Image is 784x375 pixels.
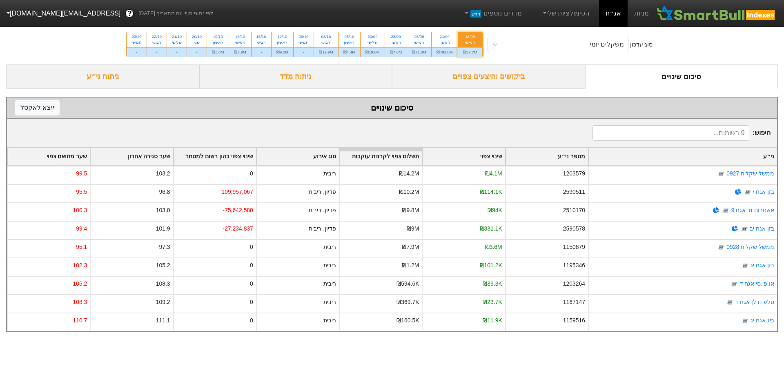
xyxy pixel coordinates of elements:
[256,40,266,45] div: רביעי
[250,261,253,270] div: 0
[250,243,253,251] div: 0
[156,206,170,215] div: 103.0
[483,280,502,288] div: ₪39.3K
[172,34,182,40] div: 21/10
[152,34,162,40] div: 22/10
[563,169,585,178] div: 1203579
[159,243,170,251] div: 97.3
[323,280,336,288] div: ריבית
[8,148,90,165] div: Toggle SortBy
[365,40,380,45] div: שלישי
[73,206,87,215] div: 100.3
[234,40,246,45] div: חמישי
[399,188,419,196] div: ₪10.2M
[6,64,199,89] div: ניתוח ני״ע
[127,8,132,19] span: ?
[563,188,585,196] div: 2590511
[73,316,87,325] div: 110.7
[485,169,502,178] div: ₪4.1M
[276,34,288,40] div: 12/10
[590,40,624,49] div: משקלים יומי
[730,280,738,288] img: tase link
[223,206,253,215] div: -75,642,580
[423,148,505,165] div: Toggle SortBy
[437,34,453,40] div: 21/09
[390,40,402,45] div: ראשון
[192,34,202,40] div: 20/10
[319,40,333,45] div: רביעי
[506,148,588,165] div: Toggle SortBy
[592,125,749,141] input: 9 רשומות...
[339,47,360,57] div: ₪4.4M
[138,9,213,18] span: לפי נתוני סוף יום מתאריך [DATE]
[726,244,774,250] a: ממשל שקלית 0928
[483,316,502,325] div: ₪11.9K
[250,316,253,325] div: 0
[741,317,749,325] img: tase link
[156,298,170,306] div: 109.2
[323,316,336,325] div: ריבית
[272,47,293,57] div: ₪9.2M
[432,47,458,57] div: ₪491.8M
[172,40,182,45] div: שלישי
[298,34,309,40] div: 09/10
[735,299,774,305] a: סלע נדלן אגח ד
[361,47,385,57] div: ₪19.6M
[159,188,170,196] div: 96.8
[365,34,380,40] div: 30/09
[460,5,525,22] a: מדדים נוספיםחדש
[156,280,170,288] div: 108.3
[309,206,336,215] div: פדיון, ריבית
[294,47,314,57] div: -
[131,34,142,40] div: 23/10
[15,102,769,114] div: סיכום שינויים
[323,261,336,270] div: ריבית
[751,262,774,268] a: בזן אגח יג
[483,298,502,306] div: ₪23.7K
[717,170,725,178] img: tase link
[156,224,170,233] div: 101.9
[76,243,87,251] div: 95.1
[655,5,777,22] img: SmartBull
[343,34,355,40] div: 05/10
[563,316,585,325] div: 1159516
[437,40,453,45] div: ראשון
[314,47,338,57] div: ₪19.9M
[538,5,593,22] a: הסימולציות שלי
[385,47,407,57] div: ₪7.6M
[396,298,419,306] div: ₪369.7K
[147,47,167,57] div: -
[229,47,251,57] div: ₪7.9M
[463,40,477,45] div: חמישי
[407,47,431,57] div: ₪71.6M
[722,206,730,215] img: tase link
[753,189,774,195] a: בזן אגח י
[744,188,752,196] img: tase link
[563,206,585,215] div: 2510170
[480,261,502,270] div: ₪101.2K
[731,207,774,213] a: אשטרום נכ אגח 9
[592,125,771,141] span: חיפוש :
[156,261,170,270] div: 105.2
[167,47,187,57] div: -
[563,298,585,306] div: 1167147
[396,316,419,325] div: ₪160.5K
[390,34,402,40] div: 28/09
[402,261,419,270] div: ₪1.2M
[76,188,87,196] div: 95.5
[199,64,392,89] div: ניתוח מדד
[750,225,774,232] a: בזן אגח יב
[458,47,482,57] div: ₪57.7M
[220,188,253,196] div: -109,957,067
[250,169,253,178] div: 0
[563,261,585,270] div: 1195346
[156,316,170,325] div: 111.1
[15,100,60,115] button: ייצא לאקסל
[76,169,87,178] div: 99.5
[256,34,266,40] div: 15/10
[323,243,336,251] div: ריבית
[402,206,419,215] div: ₪9.8M
[751,317,774,324] a: ביג אגח יג
[276,40,288,45] div: ראשון
[563,224,585,233] div: 2590578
